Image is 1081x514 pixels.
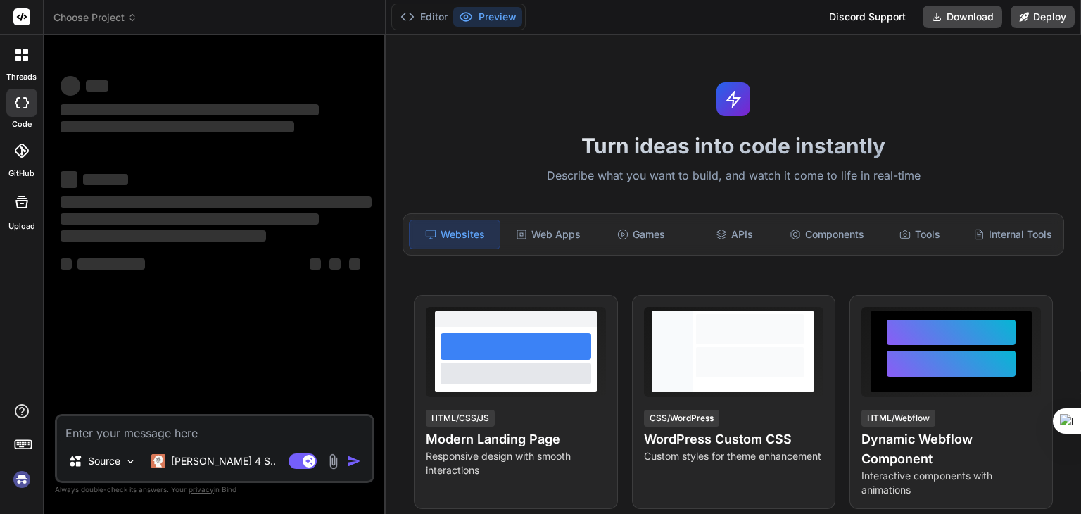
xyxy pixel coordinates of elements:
span: Choose Project [53,11,137,25]
span: privacy [189,485,214,494]
span: ‌ [61,104,319,115]
div: HTML/CSS/JS [426,410,495,427]
span: ‌ [61,76,80,96]
p: Responsive design with smooth interactions [426,449,605,477]
span: ‌ [61,230,266,242]
label: threads [6,71,37,83]
h4: Dynamic Webflow Component [861,430,1041,469]
img: Claude 4 Sonnet [151,454,165,468]
button: Editor [395,7,453,27]
img: signin [10,468,34,491]
h4: WordPress Custom CSS [644,430,823,449]
span: ‌ [86,80,108,92]
span: ‌ [61,196,372,208]
span: ‌ [61,121,294,132]
span: ‌ [61,171,77,188]
label: GitHub [8,168,34,180]
p: Interactive components with animations [861,469,1041,497]
img: Pick Models [125,456,137,468]
div: Games [596,220,686,249]
button: Deploy [1011,6,1075,28]
img: attachment [325,453,341,470]
p: Always double-check its answers. Your in Bind [55,483,374,496]
span: ‌ [349,258,360,270]
label: code [12,118,32,130]
h1: Turn ideas into code instantly [394,133,1073,158]
p: Source [88,454,120,468]
span: ‌ [329,258,341,270]
label: Upload [8,220,35,232]
div: Discord Support [821,6,914,28]
div: APIs [689,220,779,249]
button: Download [923,6,1002,28]
h4: Modern Landing Page [426,430,605,449]
span: ‌ [77,258,145,270]
p: [PERSON_NAME] 4 S.. [171,454,276,468]
span: ‌ [310,258,321,270]
p: Custom styles for theme enhancement [644,449,823,463]
div: HTML/Webflow [861,410,935,427]
span: ‌ [61,213,319,225]
div: Components [782,220,872,249]
p: Describe what you want to build, and watch it come to life in real-time [394,167,1073,185]
div: Websites [409,220,500,249]
span: ‌ [61,258,72,270]
span: ‌ [83,174,128,185]
div: CSS/WordPress [644,410,719,427]
div: Web Apps [503,220,593,249]
div: Internal Tools [968,220,1058,249]
button: Preview [453,7,522,27]
div: Tools [875,220,965,249]
img: icon [347,454,361,468]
